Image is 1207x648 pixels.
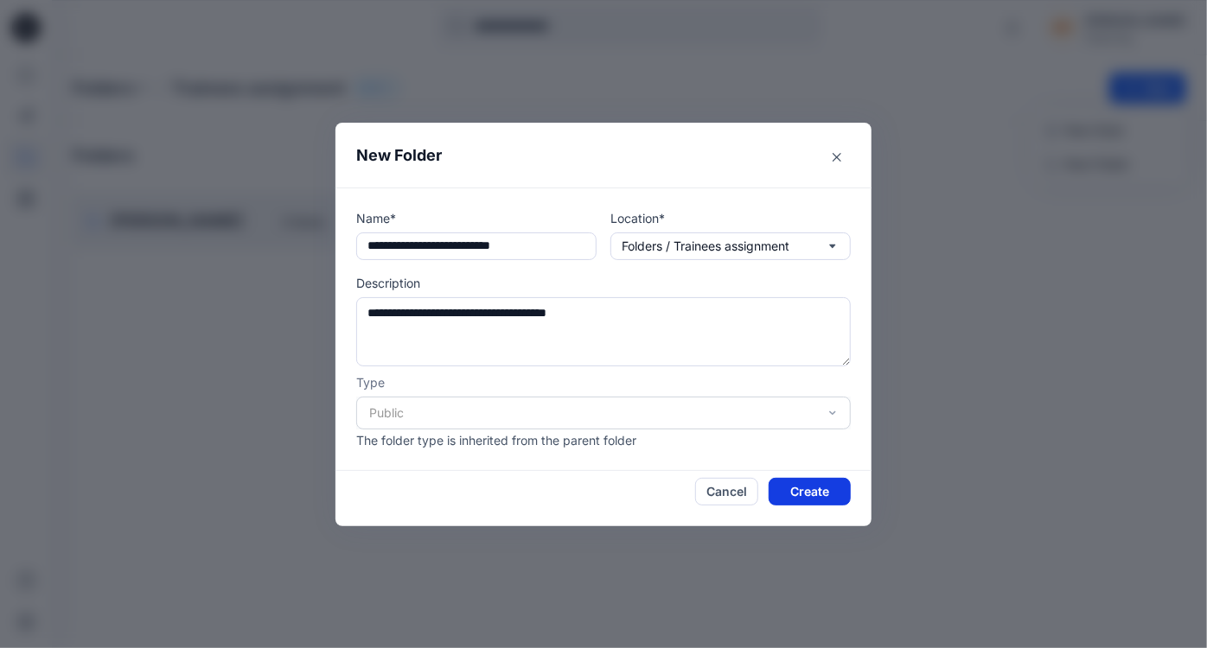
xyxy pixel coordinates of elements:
p: Name* [356,209,597,227]
button: Folders / Trainees assignment [610,232,851,260]
p: Location* [610,209,851,227]
p: Folders / Trainees assignment [622,237,789,256]
button: Close [823,143,851,171]
p: Type [356,373,851,391]
button: Cancel [695,478,758,505]
header: New Folder [335,123,872,187]
p: The folder type is inherited from the parent folder [356,431,851,449]
button: Create [769,478,851,505]
p: Description [356,274,851,292]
